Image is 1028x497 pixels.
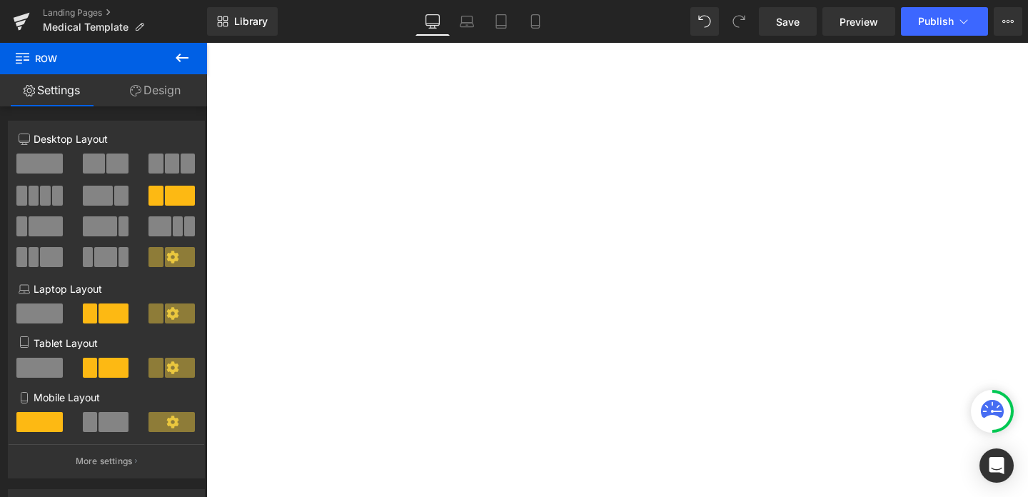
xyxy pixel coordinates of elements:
[901,7,988,36] button: Publish
[207,7,278,36] a: New Library
[450,7,484,36] a: Laptop
[822,7,895,36] a: Preview
[234,15,268,28] span: Library
[9,444,204,478] button: More settings
[19,390,194,405] p: Mobile Layout
[918,16,954,27] span: Publish
[725,7,753,36] button: Redo
[994,7,1022,36] button: More
[415,7,450,36] a: Desktop
[979,448,1014,483] div: Open Intercom Messenger
[484,7,518,36] a: Tablet
[19,336,194,351] p: Tablet Layout
[19,281,194,296] p: Laptop Layout
[690,7,719,36] button: Undo
[14,43,157,74] span: Row
[776,14,800,29] span: Save
[19,131,194,146] p: Desktop Layout
[518,7,553,36] a: Mobile
[104,74,207,106] a: Design
[76,455,133,468] p: More settings
[840,14,878,29] span: Preview
[43,7,207,19] a: Landing Pages
[43,21,128,33] span: Medical Template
